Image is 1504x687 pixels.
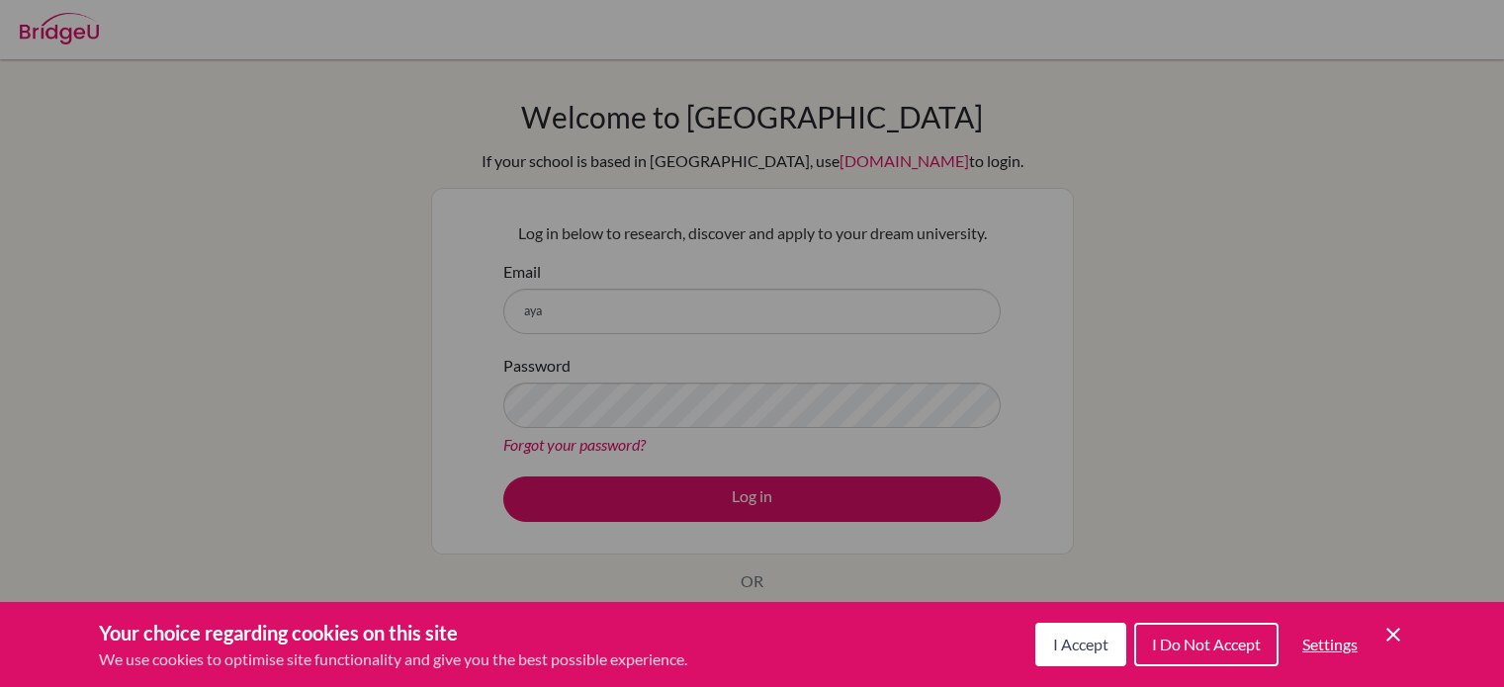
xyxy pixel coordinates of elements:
p: We use cookies to optimise site functionality and give you the best possible experience. [99,647,687,671]
span: I Do Not Accept [1152,635,1261,653]
button: I Do Not Accept [1134,623,1279,666]
button: I Accept [1035,623,1126,666]
span: I Accept [1053,635,1108,653]
span: Settings [1302,635,1358,653]
button: Save and close [1381,623,1405,646]
h3: Your choice regarding cookies on this site [99,618,687,647]
button: Settings [1286,625,1373,664]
